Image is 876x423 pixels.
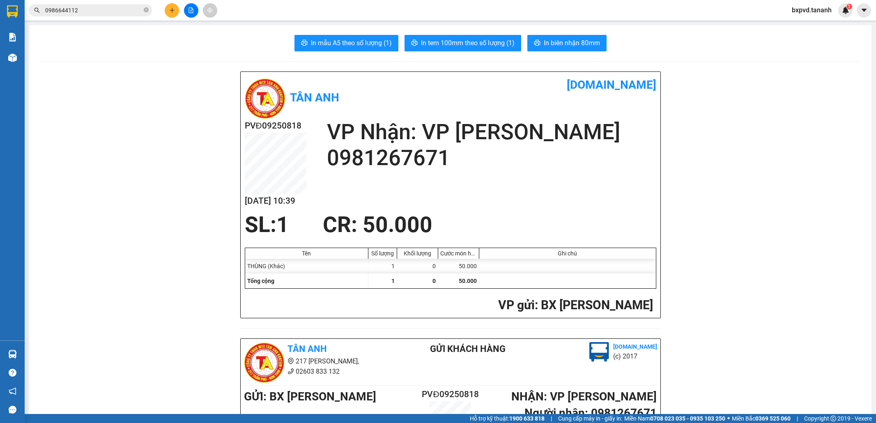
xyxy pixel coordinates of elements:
span: 1 [848,4,851,9]
span: environment [287,358,294,364]
button: aim [203,3,217,18]
span: 1 [391,278,395,284]
span: Hỗ trợ kỹ thuật: [470,414,545,423]
button: printerIn biên nhận 80mm [527,35,607,51]
input: Tìm tên, số ĐT hoặc mã đơn [45,6,142,15]
span: aim [207,7,213,13]
img: warehouse-icon [8,350,17,359]
span: ⚪️ [727,417,730,420]
strong: 1900 633 818 [509,415,545,422]
b: Gửi khách hàng [430,344,506,354]
li: 217 [PERSON_NAME], [244,356,397,366]
img: logo.jpg [245,78,286,119]
strong: 0369 525 060 [755,415,791,422]
span: SL: [245,212,276,237]
div: 50.000 [438,259,479,274]
span: Miền Nam [624,414,725,423]
span: In mẫu A5 theo số lượng (1) [311,38,392,48]
span: copyright [830,416,836,421]
div: 0 [397,259,438,274]
b: [DOMAIN_NAME] [567,78,656,92]
h2: [DATE] 10:39 [245,194,306,208]
span: message [9,406,16,414]
span: plus [169,7,175,13]
button: printerIn mẫu A5 theo số lượng (1) [294,35,398,51]
span: 50.000 [459,278,477,284]
div: Khối lượng [399,250,436,257]
span: printer [301,39,308,47]
span: notification [9,387,16,395]
button: printerIn tem 100mm theo số lượng (1) [405,35,521,51]
h2: 0981267671 [327,145,656,171]
h2: VP Nhận: VP [PERSON_NAME] [327,119,656,145]
h2: PVĐ09250818 [416,388,485,401]
span: printer [534,39,540,47]
span: VP gửi [498,298,535,312]
span: | [797,414,798,423]
img: warehouse-icon [8,53,17,62]
b: Người nhận : 0981267671 [524,406,657,420]
div: Tên [247,250,366,257]
span: Tổng cộng [247,278,274,284]
div: Ghi chú [481,250,654,257]
img: logo-vxr [7,5,18,18]
button: plus [165,3,179,18]
li: (c) 2017 [613,351,657,361]
span: phone [287,368,294,375]
div: 1 [368,259,397,274]
span: In tem 100mm theo số lượng (1) [421,38,515,48]
span: | [551,414,552,423]
span: CR : 50.000 [323,212,432,237]
sup: 1 [846,4,852,9]
div: Cước món hàng [440,250,477,257]
li: 02603 833 132 [244,366,397,377]
button: file-add [184,3,198,18]
b: Tân Anh [290,91,339,104]
span: caret-down [860,7,868,14]
b: [DOMAIN_NAME] [613,343,657,350]
span: bxpvd.tananh [785,5,838,15]
div: Số lượng [370,250,395,257]
span: printer [411,39,418,47]
img: icon-new-feature [842,7,849,14]
button: caret-down [857,3,871,18]
span: In biên nhận 80mm [544,38,600,48]
span: close-circle [144,7,149,14]
span: file-add [188,7,194,13]
span: question-circle [9,369,16,377]
h2: PVĐ09250818 [245,119,306,133]
b: GỬI : BX [PERSON_NAME] [244,390,376,403]
b: NHẬN : VP [PERSON_NAME] [511,390,657,403]
h2: : BX [PERSON_NAME] [245,297,653,314]
strong: 0708 023 035 - 0935 103 250 [650,415,725,422]
span: Miền Bắc [732,414,791,423]
img: solution-icon [8,33,17,41]
span: 1 [276,212,289,237]
img: logo.jpg [589,342,609,362]
div: THÙNG (Khác) [245,259,368,274]
span: search [34,7,40,13]
span: Cung cấp máy in - giấy in: [558,414,622,423]
span: 0 [432,278,436,284]
img: logo.jpg [244,342,285,383]
span: close-circle [144,7,149,12]
b: Tân Anh [287,344,327,354]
